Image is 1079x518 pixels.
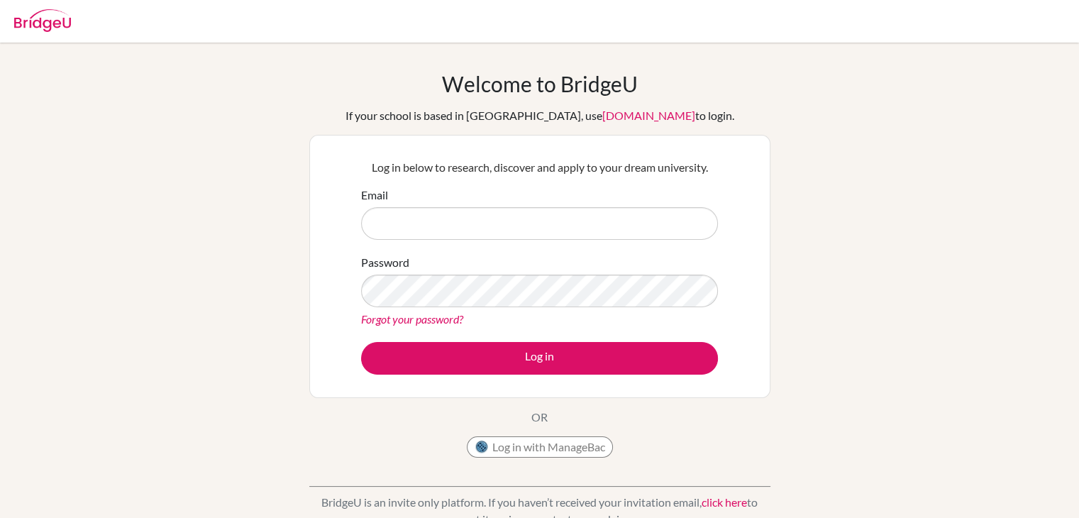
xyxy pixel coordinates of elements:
img: Bridge-U [14,9,71,32]
p: OR [531,409,548,426]
label: Email [361,187,388,204]
div: If your school is based in [GEOGRAPHIC_DATA], use to login. [345,107,734,124]
label: Password [361,254,409,271]
a: click here [702,495,747,509]
button: Log in [361,342,718,375]
a: [DOMAIN_NAME] [602,109,695,122]
button: Log in with ManageBac [467,436,613,458]
p: Log in below to research, discover and apply to your dream university. [361,159,718,176]
a: Forgot your password? [361,312,463,326]
h1: Welcome to BridgeU [442,71,638,97]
